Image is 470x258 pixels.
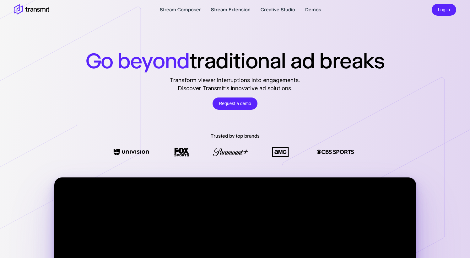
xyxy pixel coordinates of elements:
[213,97,257,110] a: Request a demo
[170,84,300,92] span: Discover Transmit’s innovative ad solutions.
[305,6,321,13] a: Demos
[261,6,295,13] a: Creative Studio
[170,76,300,84] span: Transform viewer interruptions into engagements.
[160,6,201,13] a: Stream Composer
[432,6,456,12] a: Log in
[86,48,385,74] h1: traditional ad breaks
[211,6,251,13] a: Stream Extension
[211,132,260,140] p: Trusted by top brands
[432,4,456,16] button: Log in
